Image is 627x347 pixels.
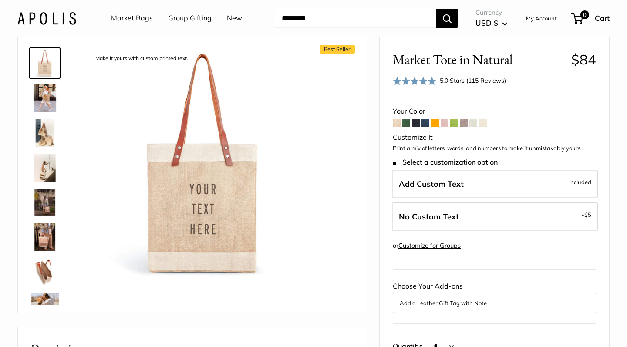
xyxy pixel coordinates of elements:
span: $84 [571,51,596,68]
span: Cart [595,13,610,23]
span: USD $ [475,18,498,27]
button: Search [436,9,458,28]
a: description_Water resistant inner liner. [29,256,61,288]
label: Leave Blank [392,202,598,231]
div: or [393,240,461,252]
a: Market Bags [111,12,153,25]
img: Market Tote in Natural [31,189,59,216]
a: 0 Cart [572,11,610,25]
span: Add Custom Text [399,179,464,189]
a: Market Tote in Natural [29,82,61,114]
img: Market Tote in Natural [31,293,59,321]
span: Included [569,177,591,187]
img: description_Effortless style that elevates every moment [31,154,59,182]
button: USD $ [475,16,507,30]
label: Add Custom Text [392,170,598,199]
input: Search... [275,9,436,28]
div: Your Color [393,105,596,118]
a: Market Tote in Natural [29,222,61,253]
img: description_The Original Market bag in its 4 native styles [31,119,59,147]
button: Add a Leather Gift Tag with Note [400,298,589,308]
img: Market Tote in Natural [31,84,59,112]
a: description_Make it yours with custom printed text. [29,47,61,79]
img: description_Make it yours with custom printed text. [88,49,317,279]
img: description_Water resistant inner liner. [31,258,59,286]
a: description_The Original Market bag in its 4 native styles [29,117,61,148]
img: Apolis [17,12,76,24]
div: Customize It [393,131,596,144]
a: New [227,12,242,25]
div: Make it yours with custom printed text. [91,53,192,64]
div: 5.0 Stars (115 Reviews) [440,76,506,85]
span: Select a customization option [393,158,498,166]
img: Market Tote in Natural [31,223,59,251]
span: Market Tote in Natural [393,51,565,67]
span: Best Seller [320,45,355,54]
a: Market Tote in Natural [29,187,61,218]
a: Market Tote in Natural [29,291,61,323]
img: description_Make it yours with custom printed text. [31,49,59,77]
a: My Account [526,13,557,24]
span: Currency [475,7,507,19]
p: Print a mix of letters, words, and numbers to make it unmistakably yours. [393,144,596,153]
span: - [582,209,591,220]
div: 5.0 Stars (115 Reviews) [393,74,506,87]
div: Choose Your Add-ons [393,280,596,313]
a: Group Gifting [168,12,212,25]
a: Customize for Groups [398,242,461,249]
span: $5 [584,211,591,218]
span: No Custom Text [399,212,459,222]
span: 0 [580,10,589,19]
a: description_Effortless style that elevates every moment [29,152,61,183]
